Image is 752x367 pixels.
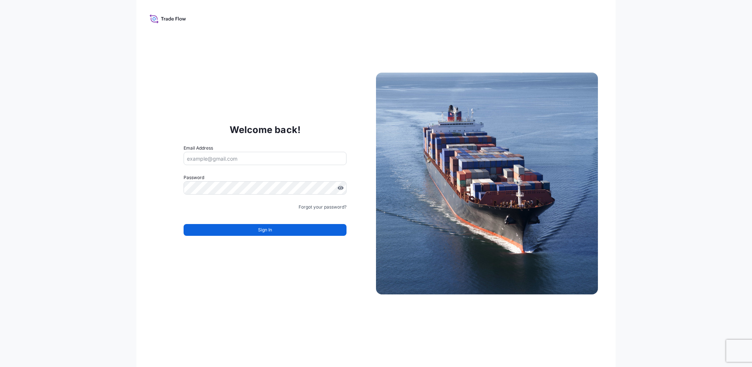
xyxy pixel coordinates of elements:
button: Sign In [184,224,347,236]
img: Ship illustration [376,73,598,294]
label: Password [184,174,347,181]
input: example@gmail.com [184,152,347,165]
a: Forgot your password? [299,203,347,211]
span: Sign In [258,226,272,234]
label: Email Address [184,144,213,152]
p: Welcome back! [230,124,301,136]
button: Show password [338,185,344,191]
